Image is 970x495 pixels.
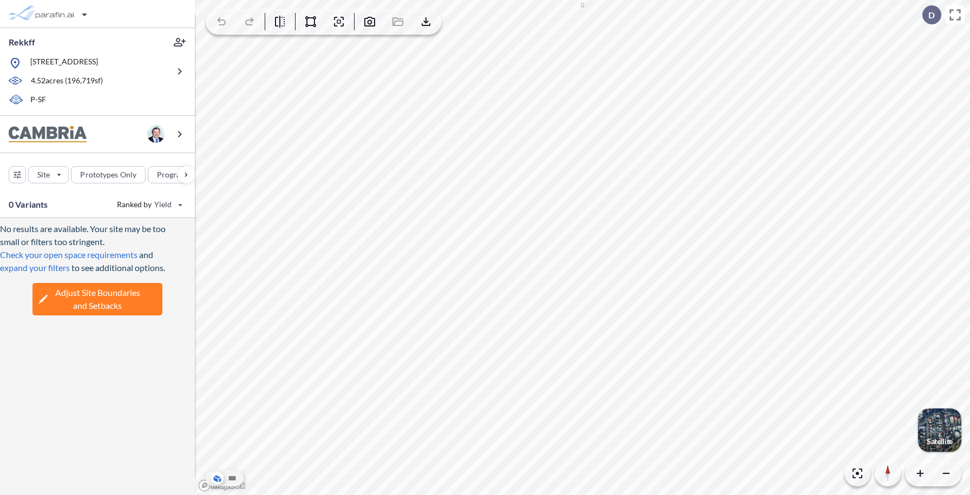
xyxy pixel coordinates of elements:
p: Rekkff [9,36,35,48]
button: Switcher ImageSatellite [918,408,961,452]
button: Aerial View [211,472,224,485]
a: Mapbox homepage [198,479,246,492]
button: Adjust Site Boundariesand Setbacks [32,283,162,315]
p: 0 Variants [9,198,48,211]
p: P-SF [30,94,46,107]
button: Program [148,166,206,183]
img: BrandImage [9,126,87,143]
p: D [928,10,935,20]
p: Program [157,169,187,180]
p: [STREET_ADDRESS] [30,56,98,70]
p: Satellite [927,437,953,446]
button: Site [28,166,69,183]
p: Site [37,169,50,180]
p: Prototypes Only [80,169,136,180]
img: Switcher Image [918,408,961,452]
button: Site Plan [226,472,239,485]
p: 4.52 acres ( 196,719 sf) [31,75,103,87]
img: user logo [147,126,165,143]
span: Adjust Site Boundaries and Setbacks [55,286,140,312]
span: Yield [154,199,172,210]
button: Prototypes Only [71,166,146,183]
button: Ranked by Yield [108,196,189,213]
